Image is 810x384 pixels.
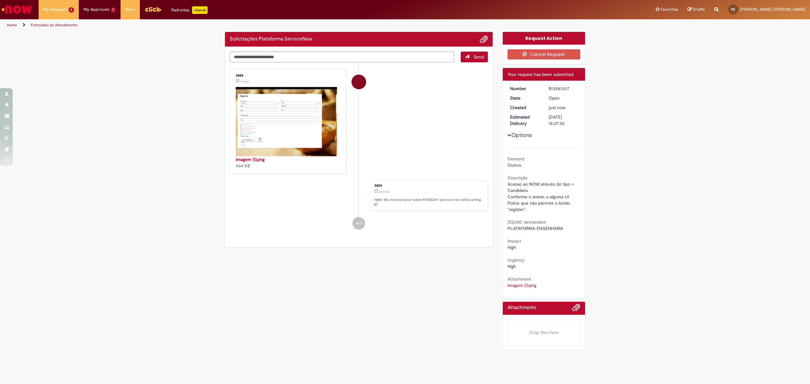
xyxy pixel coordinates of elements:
div: Padroniza [171,6,208,14]
ul: Page breadcrumbs [5,19,535,31]
a: Home [7,22,17,28]
span: More [125,6,135,13]
span: High [508,245,516,250]
time: 30/09/2025 17:36:34 [240,79,249,83]
span: Drafts [693,6,705,12]
p: Hello! We received your ticket R13583317 and soon we will be acting. [374,197,484,207]
h2: Attachments [508,305,536,311]
img: click_logo_yellow_360x200.png [145,4,162,14]
dt: Number [505,85,544,92]
img: ServiceNow [1,3,33,16]
span: Your request has been submitted [508,71,573,77]
span: 1m ago [240,79,249,83]
dt: State [505,95,544,101]
span: PLATAFORMA ENGENHARIA [508,226,563,231]
textarea: Type your message here... [230,52,454,63]
div: 30/09/2025 17:37:22 [549,104,578,111]
span: My Requests [43,6,67,13]
div: R13583317 [549,85,578,92]
button: Add attachments [572,303,580,315]
div: [DATE] 15:37:30 [549,114,578,127]
div: Request Action [503,32,585,45]
dt: Estimated Delivery [505,114,544,127]
span: RS [731,7,735,11]
a: Download imagem (1).png [508,282,536,288]
span: just now [549,105,565,110]
button: Add attachments [480,35,488,43]
p: +GenAi [192,6,208,14]
h2: Solicitações Plataforma ServiceNow Ticket history [230,36,312,42]
span: [PERSON_NAME] [PERSON_NAME] [740,7,805,12]
li: 3424 [230,180,488,211]
span: High [508,263,516,269]
span: My Approvals [84,6,109,13]
b: Urgency [508,257,525,263]
time: 30/09/2025 17:37:22 [379,190,389,194]
time: 30/09/2025 17:37:22 [549,105,565,110]
span: Outros [508,162,521,168]
span: Favorites [661,6,678,13]
span: Acesso ao NOW através do tipo = Candidato. Conforme o anexo, a alguma UI Police que não permite o... [508,181,575,212]
em: Drop files here [508,319,581,345]
div: Open [549,95,578,101]
div: 3424 [236,74,341,77]
b: Impact [508,238,521,244]
button: Send [461,52,488,62]
span: Send [474,54,484,60]
span: 7 [111,7,116,13]
button: Cancel Request [508,49,581,59]
span: just now [379,190,389,194]
a: Formulário de Atendimento [31,22,78,28]
div: 3424 [352,75,366,89]
dt: Created [505,104,544,111]
b: Descrição [508,175,527,181]
b: SQUAD demandant [508,219,546,225]
ul: Ticket history [230,62,488,236]
b: Attachment [508,276,531,282]
a: imagem (1).png [236,157,265,162]
a: Drafts [688,7,705,13]
span: 2 [69,7,74,13]
div: 434 KB [236,156,341,169]
div: 3424 [374,184,484,188]
b: Demand [508,156,524,162]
